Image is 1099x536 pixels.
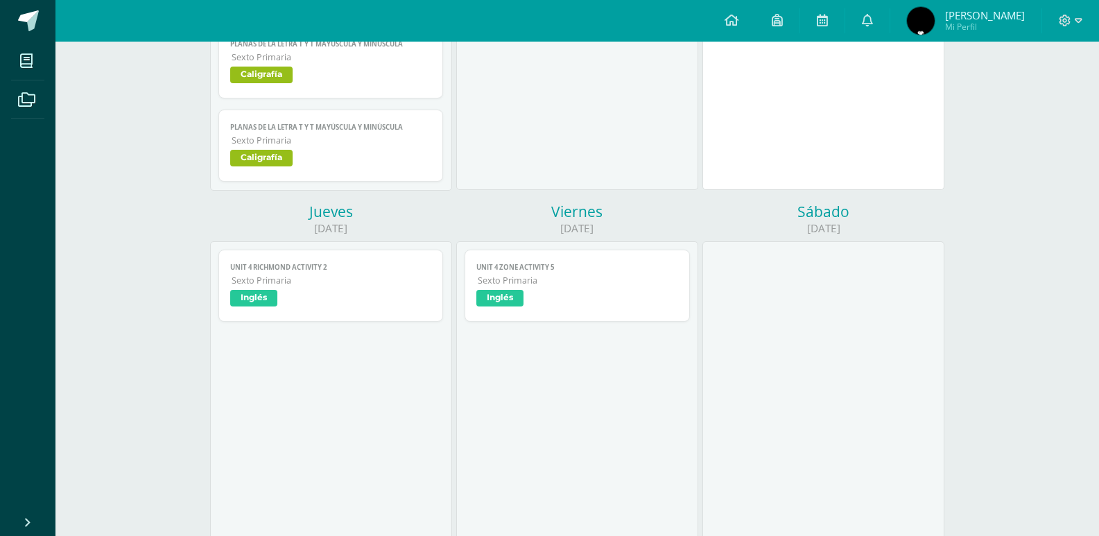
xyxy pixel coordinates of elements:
[230,263,432,272] span: Unit 4 Richmond Activity 2
[230,150,293,166] span: Caligrafía
[702,202,944,221] div: Sábado
[218,26,444,98] a: PLANAS DE LA LETRA T y t mayúscula y minúsculaSexto PrimariaCaligrafía
[232,135,432,146] span: Sexto Primaria
[907,7,935,35] img: 3b5d3dbc273b296c7711c4ad59741bbc.png
[210,202,452,221] div: Jueves
[702,221,944,236] div: [DATE]
[230,40,432,49] span: PLANAS DE LA LETRA T y t mayúscula y minúscula
[478,275,678,286] span: Sexto Primaria
[945,21,1025,33] span: Mi Perfil
[230,123,432,132] span: PLANAS DE LA LETRA T y t mayúscula y minúscula
[218,250,444,322] a: Unit 4 Richmond Activity 2Sexto PrimariaInglés
[210,221,452,236] div: [DATE]
[232,51,432,63] span: Sexto Primaria
[476,263,678,272] span: Unit 4 Zone Activity 5
[945,8,1025,22] span: [PERSON_NAME]
[476,290,523,306] span: Inglés
[456,221,698,236] div: [DATE]
[230,290,277,306] span: Inglés
[465,250,690,322] a: Unit 4 Zone Activity 5Sexto PrimariaInglés
[218,110,444,182] a: PLANAS DE LA LETRA T y t mayúscula y minúsculaSexto PrimariaCaligrafía
[230,67,293,83] span: Caligrafía
[232,275,432,286] span: Sexto Primaria
[456,202,698,221] div: Viernes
